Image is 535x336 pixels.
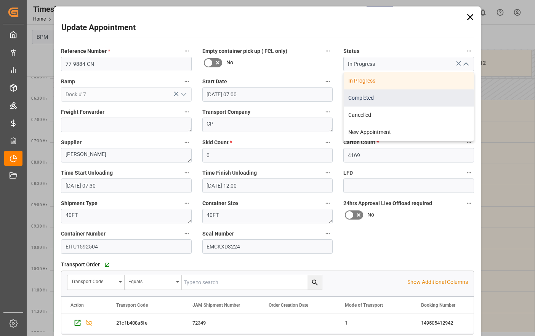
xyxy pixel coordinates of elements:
span: Mode of Transport [345,303,383,308]
input: Type to search/select [61,87,192,102]
div: Cancelled [344,107,474,124]
span: Container Size [202,199,238,207]
span: Booking Number [421,303,455,308]
div: New Appointment [344,124,474,141]
div: In Progress [344,72,474,89]
button: Start Date [323,76,333,86]
button: Seal Number [323,229,333,239]
span: Shipment Type [61,199,98,207]
span: Order Creation Date [269,303,308,308]
div: 72349 [183,314,259,332]
div: 149505412942 [412,314,488,332]
div: 21c1b408a5fe [107,314,183,332]
span: Skid Count [202,139,232,147]
button: search button [308,275,322,290]
input: DD.MM.YYYY HH:MM [202,178,333,193]
span: Reference Number [61,47,110,55]
div: Equals [128,276,173,285]
button: Time Finish Unloading [323,168,333,178]
p: Show Additional Columns [407,278,468,286]
button: Supplier [182,137,192,147]
button: open menu [125,275,182,290]
span: No [226,59,233,67]
button: Container Number [182,229,192,239]
div: 1 [336,314,412,332]
h2: Update Appointment [61,22,136,34]
button: Ramp [182,76,192,86]
button: Container Size [323,198,333,208]
button: Status [464,46,474,56]
button: close menu [460,58,471,70]
div: Completed [344,89,474,107]
span: Time Finish Unloading [202,169,257,177]
span: Container Number [61,230,106,238]
textarea: 40FT [202,209,333,223]
button: Carton Count * [464,137,474,147]
input: DD.MM.YYYY HH:MM [202,87,333,102]
button: Time Start Unloading [182,168,192,178]
span: Seal Number [202,230,234,238]
input: Type to search [182,275,322,290]
div: Press SPACE to select this row. [61,314,107,332]
span: Transport Company [202,108,250,116]
div: Action [70,303,84,308]
span: Supplier [61,139,82,147]
button: open menu [67,275,125,290]
span: Status [343,47,359,55]
span: Empty container pick up ( FCL only) [202,47,287,55]
span: JAM Shipment Number [192,303,240,308]
button: 24hrs Approval Live Offload required [464,198,474,208]
input: Type to search/select [343,57,474,71]
button: Transport Company [323,107,333,117]
textarea: CP [202,118,333,132]
textarea: 40FT [61,209,192,223]
span: Carton Count [343,139,379,147]
span: Ramp [61,78,75,86]
button: Empty container pick up ( FCL only) [323,46,333,56]
span: No [367,211,374,219]
span: Freight Forwarder [61,108,104,116]
span: Transport Order [61,261,100,269]
div: Transport Code [71,276,116,285]
button: Reference Number * [182,46,192,56]
span: LFD [343,169,353,177]
textarea: [PERSON_NAME] [61,148,192,162]
span: Time Start Unloading [61,169,113,177]
button: Freight Forwarder [182,107,192,117]
button: LFD [464,168,474,178]
span: 24hrs Approval Live Offload required [343,199,432,207]
button: Skid Count * [323,137,333,147]
button: open menu [177,89,189,100]
button: Shipment Type [182,198,192,208]
input: DD.MM.YYYY HH:MM [61,178,192,193]
span: Start Date [202,78,227,86]
span: Transport Code [116,303,148,308]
